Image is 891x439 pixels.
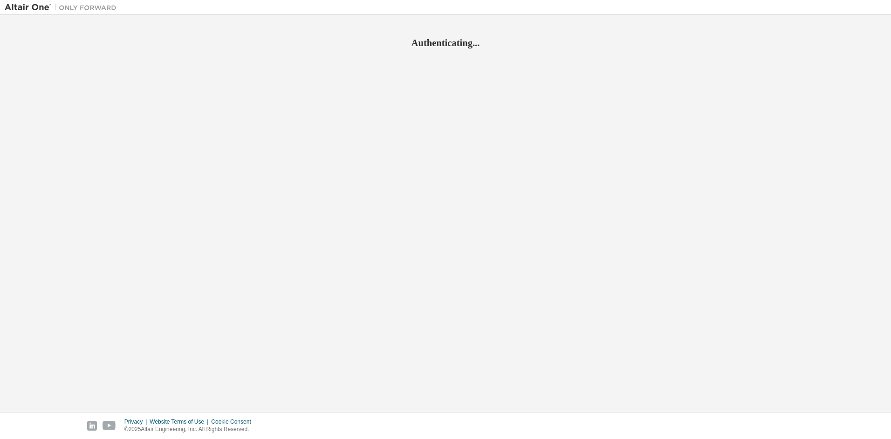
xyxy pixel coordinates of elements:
[124,418,150,425] div: Privacy
[5,3,121,12] img: Altair One
[87,421,97,431] img: linkedin.svg
[124,425,257,433] p: © 2025 Altair Engineering, Inc. All Rights Reserved.
[211,418,256,425] div: Cookie Consent
[150,418,211,425] div: Website Terms of Use
[103,421,116,431] img: youtube.svg
[5,37,886,49] h2: Authenticating...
